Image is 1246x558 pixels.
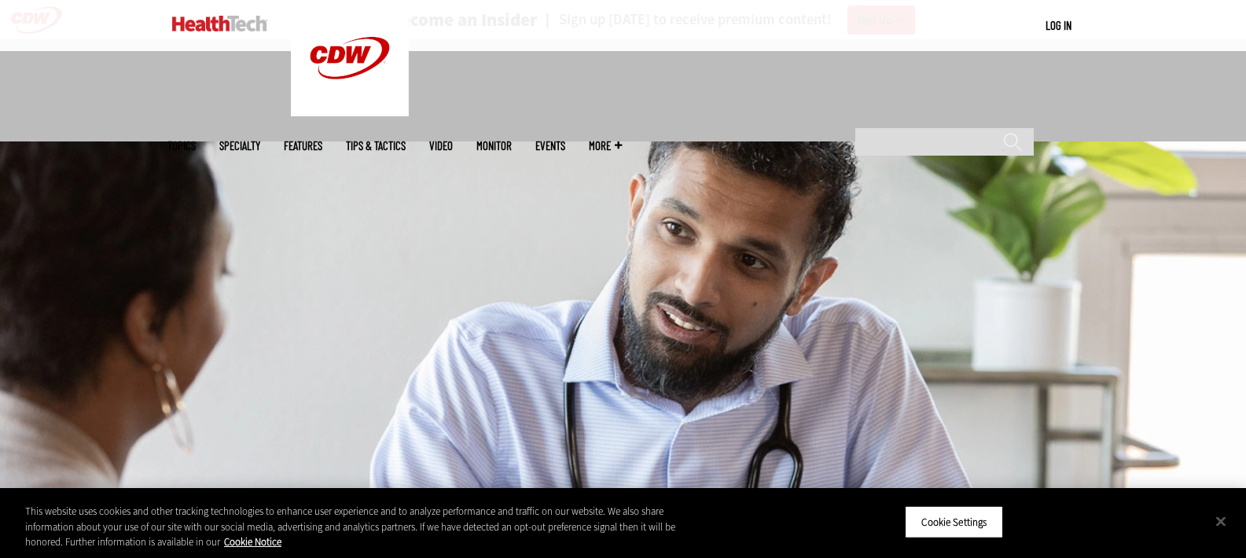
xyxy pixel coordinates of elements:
img: Home [172,16,267,31]
span: Specialty [219,140,260,152]
a: More information about your privacy [224,535,281,549]
span: More [589,140,622,152]
button: Close [1204,504,1238,538]
div: This website uses cookies and other tracking technologies to enhance user experience and to analy... [25,504,685,550]
a: Tips & Tactics [346,140,406,152]
a: Video [429,140,453,152]
span: Topics [167,140,196,152]
a: MonITor [476,140,512,152]
div: User menu [1046,17,1071,34]
a: Features [284,140,322,152]
a: Log in [1046,18,1071,32]
a: Events [535,140,565,152]
a: CDW [291,104,409,120]
button: Cookie Settings [905,505,1003,538]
